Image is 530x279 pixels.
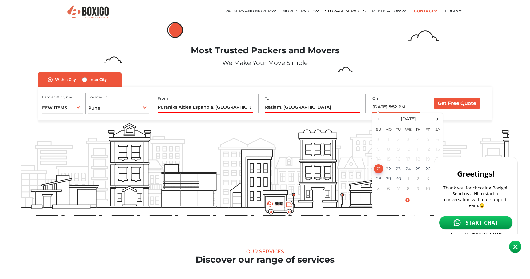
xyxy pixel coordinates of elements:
h2: Greetings! [7,14,81,24]
a: [DOMAIN_NAME] [40,78,70,83]
input: Moving date [372,102,420,113]
span: Powered by [19,78,39,83]
span: Pune [88,105,100,111]
a: Select Time [374,197,441,203]
th: We [403,123,413,134]
label: On [372,96,378,101]
label: From [158,96,168,101]
span: Previous Month [375,115,383,123]
label: To [265,96,269,101]
a: Login [445,9,462,13]
label: I am shifting my [42,94,72,100]
th: Su [374,123,383,134]
th: Mo [383,123,393,134]
a: Storage Services [325,9,366,13]
h1: Most Trusted Packers and Movers [21,46,509,56]
th: Tu [393,123,403,134]
a: More services [282,9,319,13]
a: Publications [372,9,406,13]
img: whatsapp-icon.svg [22,65,29,72]
input: Select Building or Nearest Landmark [265,102,360,113]
a: START CHAT [7,61,81,75]
div: Our Services [21,249,509,254]
p: Thank you for choosing Boxigo! Send us a Hi to start a conversation with our support team.😉 [7,30,81,54]
label: Located in [88,94,108,100]
span: START CHAT [34,65,67,72]
img: boxigo_prackers_and_movers_truck [265,196,294,215]
h2: Discover our range of services [21,254,509,265]
th: Select Month [383,114,433,123]
p: We Make Your Move Simple [21,58,509,67]
th: Fr [423,123,433,134]
img: Boxigo [66,5,110,20]
input: Select Building or Nearest Landmark [158,102,253,113]
span: FEW ITEMS [42,105,67,110]
a: Packers and Movers [225,9,276,13]
label: Inter City [90,76,107,83]
label: Is flexible? [380,112,399,118]
a: Contact [412,6,439,16]
th: Th [413,123,423,134]
label: Within City [55,76,76,83]
img: close.svg [82,10,86,15]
